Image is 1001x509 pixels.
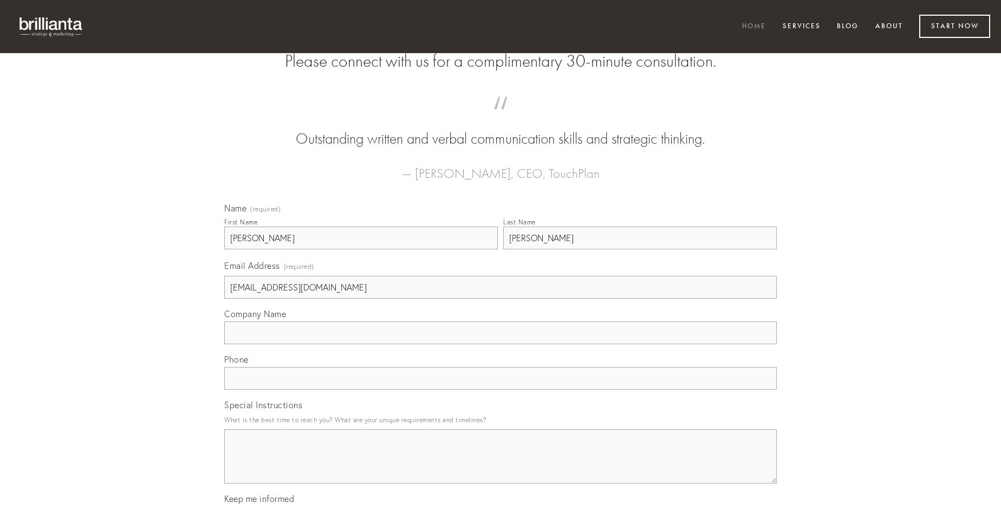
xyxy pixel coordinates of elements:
[224,400,302,410] span: Special Instructions
[224,413,777,427] p: What is the best time to reach you? What are your unique requirements and timelines?
[868,18,910,36] a: About
[284,259,314,274] span: (required)
[224,260,280,271] span: Email Address
[224,493,294,504] span: Keep me informed
[242,107,759,150] blockquote: Outstanding written and verbal communication skills and strategic thinking.
[224,354,249,365] span: Phone
[224,218,257,226] div: First Name
[242,150,759,184] figcaption: — [PERSON_NAME], CEO, TouchPlan
[830,18,866,36] a: Blog
[11,11,92,42] img: brillianta - research, strategy, marketing
[224,308,286,319] span: Company Name
[224,51,777,72] h2: Please connect with us for a complimentary 30-minute consultation.
[250,206,281,212] span: (required)
[735,18,773,36] a: Home
[776,18,828,36] a: Services
[224,203,246,214] span: Name
[242,107,759,128] span: “
[503,218,536,226] div: Last Name
[919,15,990,38] a: Start Now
